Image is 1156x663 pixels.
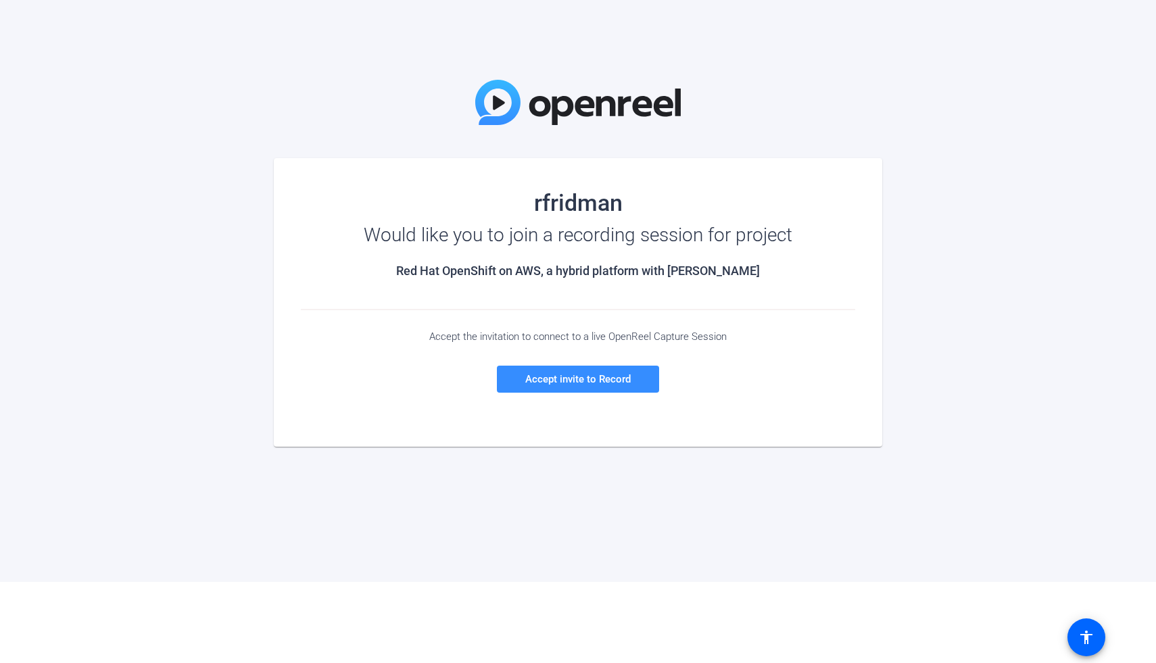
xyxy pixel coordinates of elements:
img: OpenReel Logo [475,80,681,125]
div: rfridman [301,192,855,214]
div: Accept the invitation to connect to a live OpenReel Capture Session [301,330,855,343]
mat-icon: accessibility [1078,629,1094,645]
span: Accept invite to Record [525,373,631,385]
h2: Red Hat OpenShift on AWS, a hybrid platform with [PERSON_NAME] [301,264,855,278]
a: Accept invite to Record [497,366,659,393]
div: Would like you to join a recording session for project [301,224,855,246]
